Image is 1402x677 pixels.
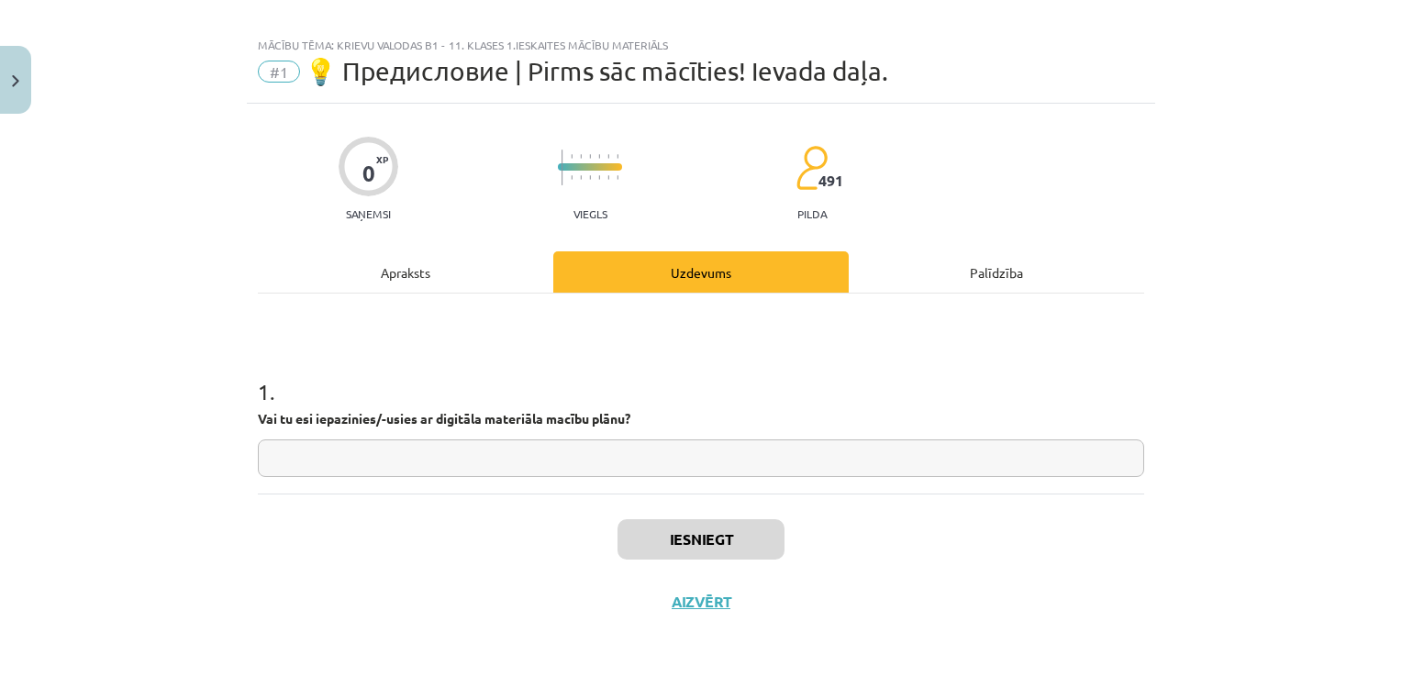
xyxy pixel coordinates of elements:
div: Apraksts [258,251,553,293]
img: icon-close-lesson-0947bae3869378f0d4975bcd49f059093ad1ed9edebbc8119c70593378902aed.svg [12,75,19,87]
span: XP [376,154,388,164]
p: Viegls [573,207,607,220]
img: students-c634bb4e5e11cddfef0936a35e636f08e4e9abd3cc4e673bd6f9a4125e45ecb1.svg [796,145,828,191]
img: icon-short-line-57e1e144782c952c97e751825c79c345078a6d821885a25fce030b3d8c18986b.svg [589,175,591,180]
img: icon-short-line-57e1e144782c952c97e751825c79c345078a6d821885a25fce030b3d8c18986b.svg [598,154,600,159]
span: #1 [258,61,300,83]
h1: 1 . [258,347,1144,404]
img: icon-short-line-57e1e144782c952c97e751825c79c345078a6d821885a25fce030b3d8c18986b.svg [617,154,618,159]
p: pilda [797,207,827,220]
strong: Vai tu esi iepazinies/-usies ar digitāla materiāla macību plānu? [258,410,630,427]
div: Mācību tēma: Krievu valodas b1 - 11. klases 1.ieskaites mācību materiāls [258,39,1144,51]
img: icon-short-line-57e1e144782c952c97e751825c79c345078a6d821885a25fce030b3d8c18986b.svg [617,175,618,180]
span: 491 [818,172,843,189]
div: 0 [362,161,375,186]
img: icon-short-line-57e1e144782c952c97e751825c79c345078a6d821885a25fce030b3d8c18986b.svg [571,175,573,180]
img: icon-short-line-57e1e144782c952c97e751825c79c345078a6d821885a25fce030b3d8c18986b.svg [580,175,582,180]
div: Palīdzība [849,251,1144,293]
img: icon-short-line-57e1e144782c952c97e751825c79c345078a6d821885a25fce030b3d8c18986b.svg [598,175,600,180]
div: Uzdevums [553,251,849,293]
img: icon-short-line-57e1e144782c952c97e751825c79c345078a6d821885a25fce030b3d8c18986b.svg [571,154,573,159]
img: icon-short-line-57e1e144782c952c97e751825c79c345078a6d821885a25fce030b3d8c18986b.svg [580,154,582,159]
button: Aizvērt [666,593,736,611]
span: 💡 Предисловие | Pirms sāc mācīties! Ievada daļa. [305,56,888,86]
img: icon-long-line-d9ea69661e0d244f92f715978eff75569469978d946b2353a9bb055b3ed8787d.svg [562,150,563,185]
img: icon-short-line-57e1e144782c952c97e751825c79c345078a6d821885a25fce030b3d8c18986b.svg [607,154,609,159]
img: icon-short-line-57e1e144782c952c97e751825c79c345078a6d821885a25fce030b3d8c18986b.svg [607,175,609,180]
p: Saņemsi [339,207,398,220]
img: icon-short-line-57e1e144782c952c97e751825c79c345078a6d821885a25fce030b3d8c18986b.svg [589,154,591,159]
button: Iesniegt [618,519,784,560]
